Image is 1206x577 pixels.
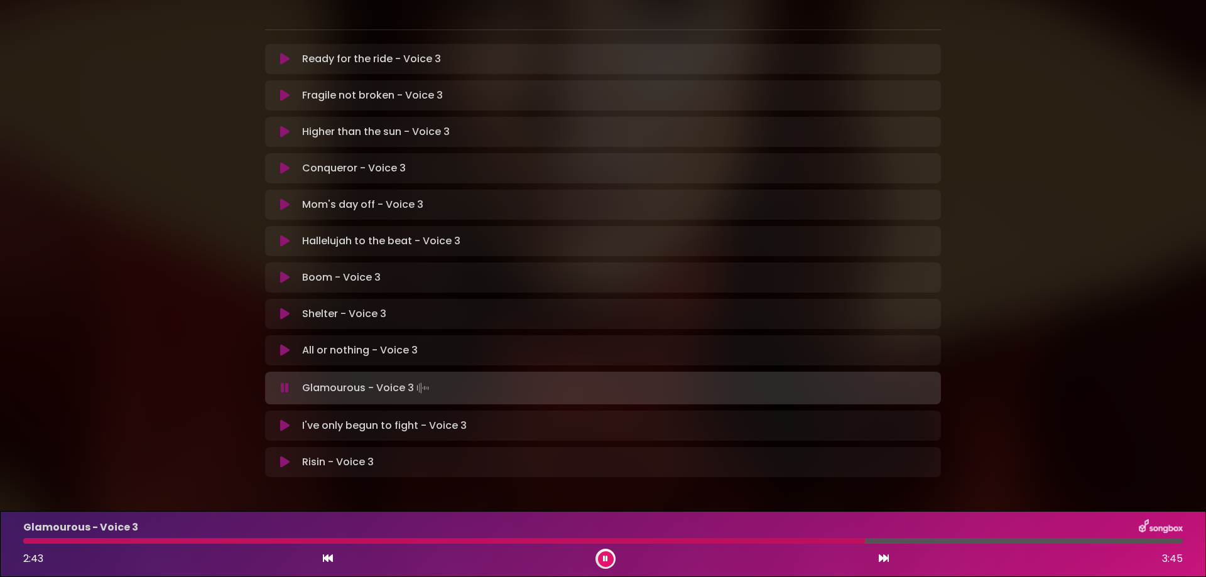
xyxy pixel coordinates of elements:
p: Ready for the ride - Voice 3 [302,51,441,67]
p: Risin - Voice 3 [302,455,374,470]
p: Boom - Voice 3 [302,270,381,285]
p: Shelter - Voice 3 [302,306,386,321]
p: Hallelujah to the beat - Voice 3 [302,234,460,249]
p: Higher than the sun - Voice 3 [302,124,450,139]
p: Fragile not broken - Voice 3 [302,88,443,103]
img: songbox-logo-white.png [1139,519,1183,536]
p: Glamourous - Voice 3 [302,379,432,397]
p: I've only begun to fight - Voice 3 [302,418,467,433]
p: Conqueror - Voice 3 [302,161,406,176]
p: Glamourous - Voice 3 [23,520,138,535]
p: All or nothing - Voice 3 [302,343,418,358]
img: waveform4.gif [414,379,432,397]
p: Mom's day off - Voice 3 [302,197,423,212]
